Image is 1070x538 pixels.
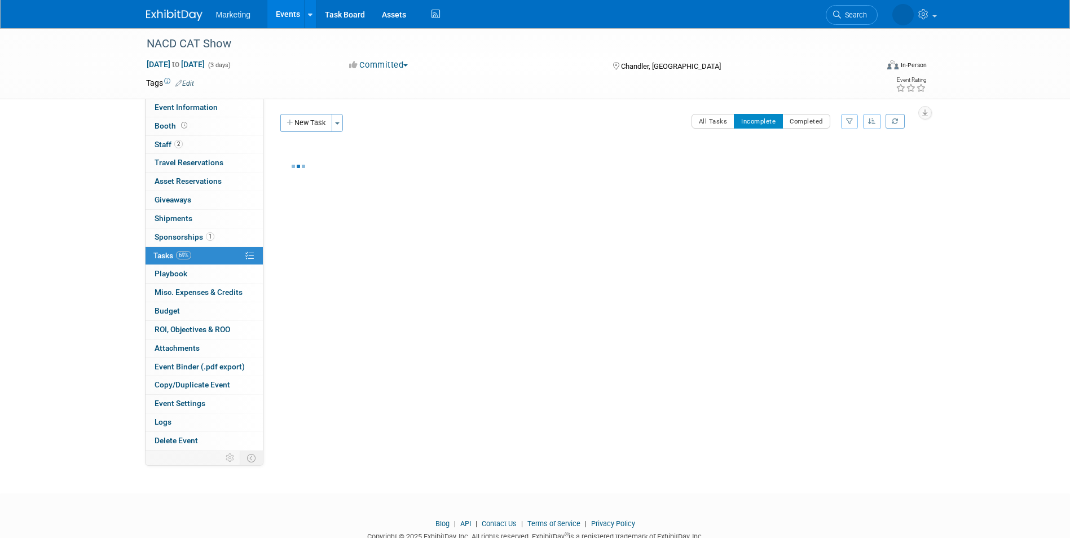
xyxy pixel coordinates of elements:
a: Event Information [146,99,263,117]
span: Budget [155,306,180,315]
a: Misc. Expenses & Credits [146,284,263,302]
img: Format-Inperson.png [887,60,899,69]
span: Staff [155,140,183,149]
a: Event Settings [146,395,263,413]
span: Event Information [155,103,218,112]
a: Travel Reservations [146,154,263,172]
span: Misc. Expenses & Credits [155,288,243,297]
img: ExhibitDay [146,10,202,21]
div: NACD CAT Show [143,34,861,54]
button: Committed [345,59,412,71]
span: 69% [176,251,191,259]
span: Travel Reservations [155,158,223,167]
a: Sponsorships1 [146,228,263,246]
span: Copy/Duplicate Event [155,380,230,389]
span: Giveaways [155,195,191,204]
sup: ® [565,531,569,537]
a: Booth [146,117,263,135]
a: Refresh [886,114,905,129]
span: Search [841,11,867,19]
a: Attachments [146,339,263,358]
span: ROI, Objectives & ROO [155,325,230,334]
span: | [582,519,589,528]
a: Playbook [146,265,263,283]
span: Booth not reserved yet [179,121,190,130]
a: Giveaways [146,191,263,209]
div: Event Rating [896,77,926,83]
span: Marketing [216,10,250,19]
span: | [518,519,526,528]
a: Terms of Service [527,519,580,528]
a: Privacy Policy [591,519,635,528]
a: API [460,519,471,528]
span: | [451,519,459,528]
a: Delete Event [146,432,263,450]
span: (3 days) [207,61,231,69]
a: Blog [435,519,450,528]
span: Event Settings [155,399,205,408]
td: Personalize Event Tab Strip [221,451,240,465]
span: to [170,60,181,69]
img: loading... [292,165,305,168]
a: Contact Us [482,519,517,528]
span: Playbook [155,269,187,278]
a: Tasks69% [146,247,263,265]
span: Shipments [155,214,192,223]
a: Search [826,5,878,25]
span: | [473,519,480,528]
span: Attachments [155,343,200,352]
button: New Task [280,114,332,132]
a: Asset Reservations [146,173,263,191]
span: Sponsorships [155,232,214,241]
button: Incomplete [734,114,783,129]
a: Staff2 [146,136,263,154]
span: Delete Event [155,436,198,445]
button: All Tasks [692,114,735,129]
td: Toggle Event Tabs [240,451,263,465]
span: Event Binder (.pdf export) [155,362,245,371]
a: Logs [146,413,263,431]
div: In-Person [900,61,927,69]
td: Tags [146,77,194,89]
a: Edit [175,80,194,87]
span: 1 [206,232,214,241]
span: Logs [155,417,171,426]
a: Shipments [146,210,263,228]
span: 2 [174,140,183,148]
span: [DATE] [DATE] [146,59,205,69]
a: Budget [146,302,263,320]
span: Asset Reservations [155,177,222,186]
button: Completed [782,114,830,129]
span: Booth [155,121,190,130]
span: Tasks [153,251,191,260]
div: Event Format [811,59,927,76]
a: ROI, Objectives & ROO [146,321,263,339]
span: Chandler, [GEOGRAPHIC_DATA] [621,62,721,70]
a: Event Binder (.pdf export) [146,358,263,376]
a: Copy/Duplicate Event [146,376,263,394]
img: Nicole Lubarski [892,4,914,25]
